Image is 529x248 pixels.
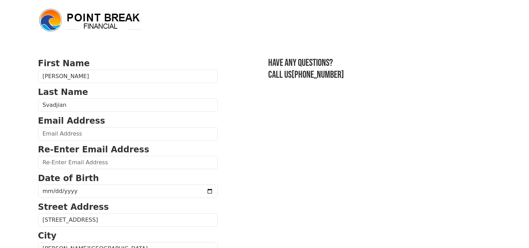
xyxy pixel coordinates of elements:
strong: Last Name [38,87,88,97]
img: logo.png [38,8,143,33]
a: [PHONE_NUMBER] [292,69,344,81]
input: Street Address [38,213,218,227]
input: Email Address [38,127,218,140]
h3: Call us [268,69,491,81]
strong: Re-Enter Email Address [38,145,149,154]
strong: City [38,231,57,241]
strong: Street Address [38,202,109,212]
input: First Name [38,70,218,83]
strong: First Name [38,58,90,68]
h3: Have any questions? [268,57,491,69]
input: Last Name [38,98,218,112]
input: Re-Enter Email Address [38,156,218,169]
strong: Email Address [38,116,105,126]
strong: Date of Birth [38,173,99,183]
